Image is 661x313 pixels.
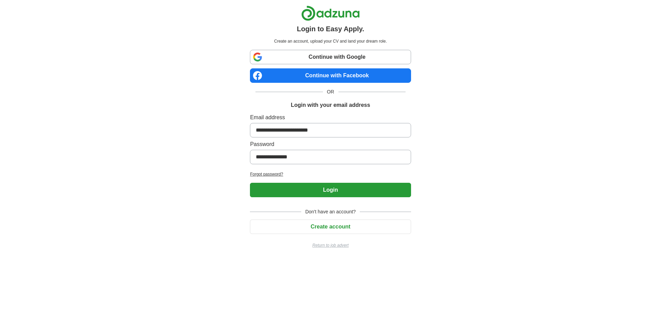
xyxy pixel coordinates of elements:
[250,242,411,248] a: Return to job advert
[250,113,411,122] label: Email address
[301,208,360,215] span: Don't have an account?
[250,50,411,64] a: Continue with Google
[301,5,360,21] img: Adzuna logo
[291,101,370,109] h1: Login with your email address
[323,88,338,96] span: OR
[250,140,411,148] label: Password
[250,224,411,230] a: Create account
[250,68,411,83] a: Continue with Facebook
[251,38,409,44] p: Create an account, upload your CV and land your dream role.
[250,171,411,177] a: Forgot password?
[297,24,364,34] h1: Login to Easy Apply.
[250,183,411,197] button: Login
[250,220,411,234] button: Create account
